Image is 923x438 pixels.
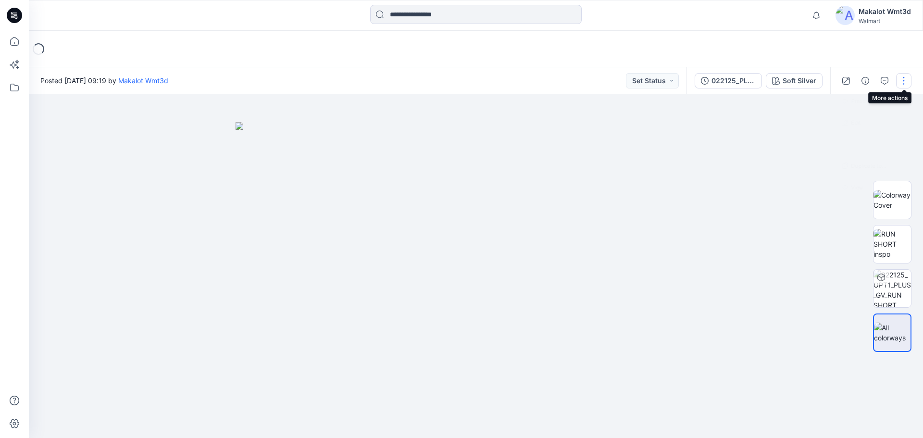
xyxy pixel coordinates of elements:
[851,162,886,170] p: Duplicate to...
[858,73,873,88] button: Details
[851,119,861,127] a: Edit
[711,75,756,86] div: 022125_PLUS_GV_RUN SHORT
[873,229,911,259] img: RUN SHORT inspo
[836,6,855,25] img: avatar
[851,97,871,105] a: Present
[859,17,911,25] div: Walmart
[766,73,823,88] button: Soft Silver
[40,75,168,86] span: Posted [DATE] 09:19 by
[874,323,911,343] img: All colorways
[118,76,168,85] a: Makalot Wmt3d
[859,6,911,17] div: Makalot Wmt3d
[873,270,911,307] img: 022125_OPT1_PLUS_GV_RUN SHORT Soft Silver
[783,75,816,86] div: Soft Silver
[851,183,863,191] p: View
[695,73,762,88] button: 022125_PLUS_GV_RUN SHORT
